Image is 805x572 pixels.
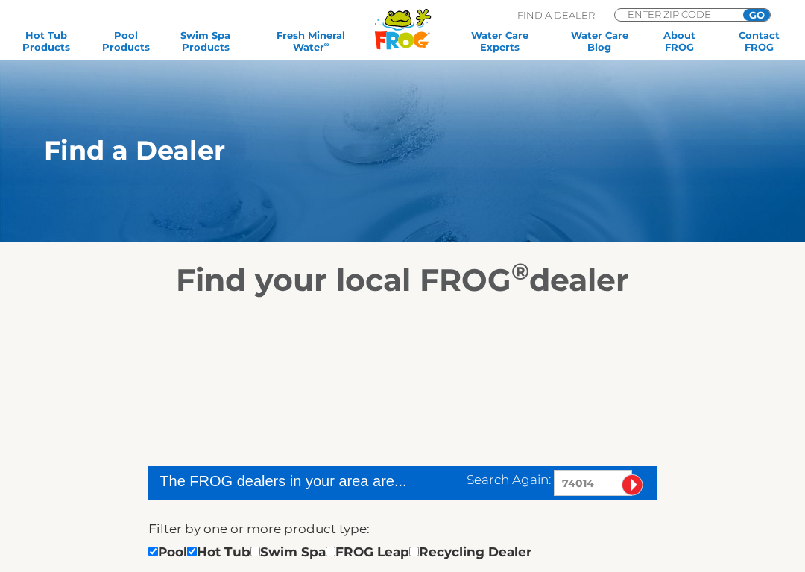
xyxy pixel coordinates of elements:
div: Pool Hot Tub Swim Spa FROG Leap Recycling Dealer [148,542,531,562]
label: Filter by one or more product type: [148,519,370,538]
sup: ® [511,257,529,286]
a: AboutFROG [648,29,710,53]
a: Water CareBlog [569,29,631,53]
a: Swim SpaProducts [174,29,236,53]
h1: Find a Dealer [44,136,707,166]
input: GO [743,9,770,21]
a: Water CareExperts [449,29,551,53]
sup: ∞ [324,40,329,48]
a: ContactFROG [728,29,790,53]
span: Search Again: [467,472,551,487]
input: Submit [622,474,643,496]
a: Hot TubProducts [15,29,77,53]
input: Zip Code Form [626,9,727,19]
h2: Find your local FROG dealer [22,261,783,298]
div: The FROG dealers in your area are... [160,470,408,492]
p: Find A Dealer [517,8,595,22]
a: PoolProducts [95,29,157,53]
a: Fresh MineralWater∞ [254,29,367,53]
